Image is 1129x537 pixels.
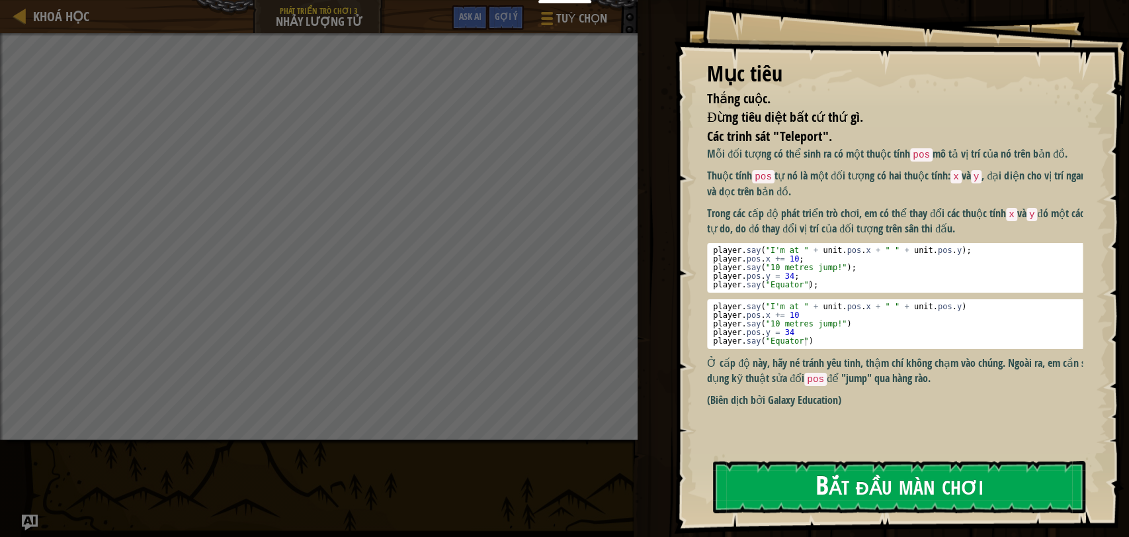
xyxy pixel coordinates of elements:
li: Các trinh sát "Teleport". [690,127,1079,146]
button: Ask AI [452,5,487,30]
button: Ask AI [22,514,38,530]
span: Khoá học [33,7,89,25]
code: pos [804,373,827,386]
span: Các trinh sát "Teleport". [707,127,832,145]
code: x [1006,208,1017,221]
p: Mỗi đối tượng có thể sinh ra có một thuộc tính mô tả vị trí của nó trên bản đồ. [707,146,1094,162]
p: Ở cấp độ này, hãy né tránh yêu tinh, thậm chí không chạm vào chúng. Ngoài ra, em cần sử dụng kỹ t... [707,356,1094,386]
code: x [950,170,962,183]
span: Đừng tiêu diệt bất cứ thứ gì. [707,108,862,126]
span: Gợi ý [494,10,517,23]
li: Đừng tiêu diệt bất cứ thứ gì. [690,108,1079,127]
code: pos [752,170,774,183]
code: y [971,170,982,183]
button: Bắt đầu màn chơi [713,461,1085,513]
p: Thuộc tính tự nó là một đối tượng có hai thuộc tính: và , đại diện cho vị trí ngang và dọc trên b... [707,168,1094,199]
p: (Biên dịch bởi Galaxy Education) [707,393,1094,408]
span: Thắng cuộc. [707,89,771,107]
code: pos [910,148,933,162]
p: Trong các cấp độ phát triển trò chơi, em có thể thay đổi các thuộc tính và đó một cách tự do, do ... [707,206,1094,236]
a: Khoá học [26,7,89,25]
span: Tuỳ chọn [556,10,606,27]
code: y [1026,208,1038,221]
div: Mục tiêu [707,59,1083,89]
li: Thắng cuộc. [690,89,1079,109]
button: Tuỳ chọn [530,5,614,36]
span: Ask AI [458,10,481,23]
